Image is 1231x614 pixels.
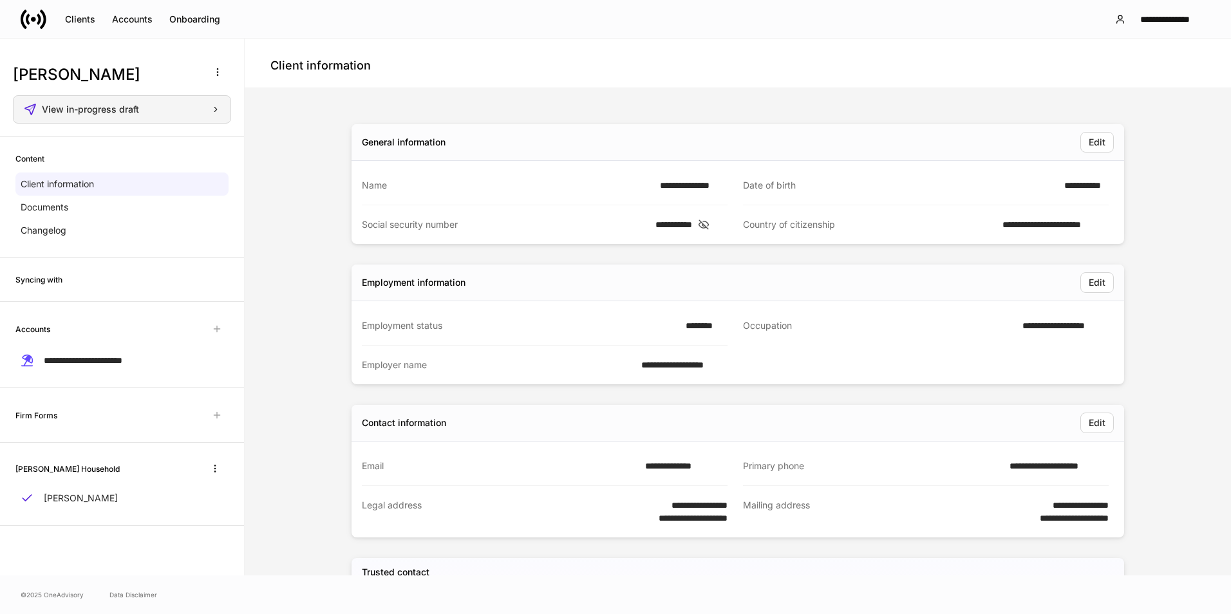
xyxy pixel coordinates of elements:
div: Employment status [362,319,678,332]
a: Changelog [15,219,229,242]
button: Edit [1080,272,1114,293]
h5: Trusted contact [362,566,429,579]
p: Client information [21,178,94,191]
div: Employer name [362,358,634,371]
h6: Accounts [15,323,50,335]
div: Social security number [362,218,648,231]
div: Primary phone [743,460,1002,472]
a: Data Disclaimer [109,590,157,600]
button: View in-progress draft [13,95,231,124]
span: View in-progress draft [42,105,139,114]
div: Contact information [362,416,446,429]
a: [PERSON_NAME] [15,487,229,510]
div: Clients [65,15,95,24]
button: Onboarding [161,9,229,30]
div: Employment information [362,276,465,289]
h4: Client information [270,58,371,73]
div: Accounts [112,15,153,24]
div: Name [362,179,652,192]
button: Accounts [104,9,161,30]
div: Edit [1089,138,1105,147]
span: Unavailable with outstanding requests for information [205,404,229,427]
h6: [PERSON_NAME] Household [15,463,120,475]
div: Onboarding [169,15,220,24]
h6: Syncing with [15,274,62,286]
p: Changelog [21,224,66,237]
p: [PERSON_NAME] [44,492,118,505]
h3: [PERSON_NAME] [13,64,199,85]
a: Documents [15,196,229,219]
div: Occupation [743,319,1015,333]
span: © 2025 OneAdvisory [21,590,84,600]
div: Legal address [362,499,618,525]
button: Clients [57,9,104,30]
div: Date of birth [743,179,1057,192]
button: Edit [1080,413,1114,433]
a: Client information [15,172,229,196]
span: Unavailable with outstanding requests for information [205,317,229,340]
h6: Content [15,153,44,165]
div: Country of citizenship [743,218,995,231]
h6: Firm Forms [15,409,57,422]
div: Email [362,460,637,472]
p: Documents [21,201,68,214]
div: Edit [1089,418,1105,427]
div: Mailing address [743,499,999,525]
div: General information [362,136,446,149]
button: Edit [1080,132,1114,153]
div: Edit [1089,278,1105,287]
